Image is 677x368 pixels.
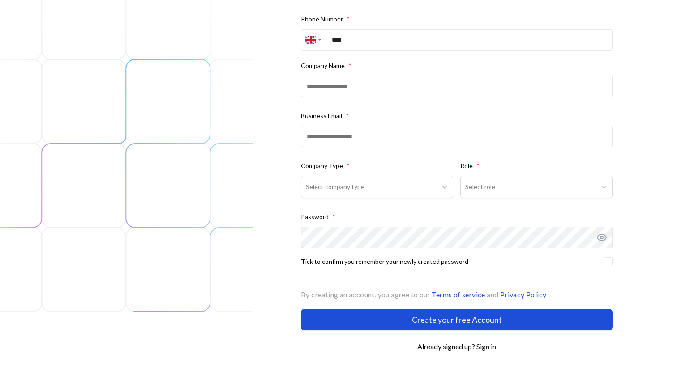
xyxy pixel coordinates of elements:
[432,290,485,299] a: Terms of service
[476,342,496,351] a: Sign in
[301,309,613,330] button: Create your free Account
[301,59,613,72] label: Company Name
[301,289,613,300] p: By creating an account, you agree to our and
[301,257,468,266] p: Tick to confirm you remember your newly created password
[500,290,547,299] a: Privacy Policy
[301,341,613,352] p: Already signed up?
[460,160,613,172] label: Role
[301,29,326,51] button: Country selector
[301,160,453,172] label: Company Type
[301,110,613,122] label: Business Email
[301,211,613,223] label: Password
[301,13,613,25] label: Phone Number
